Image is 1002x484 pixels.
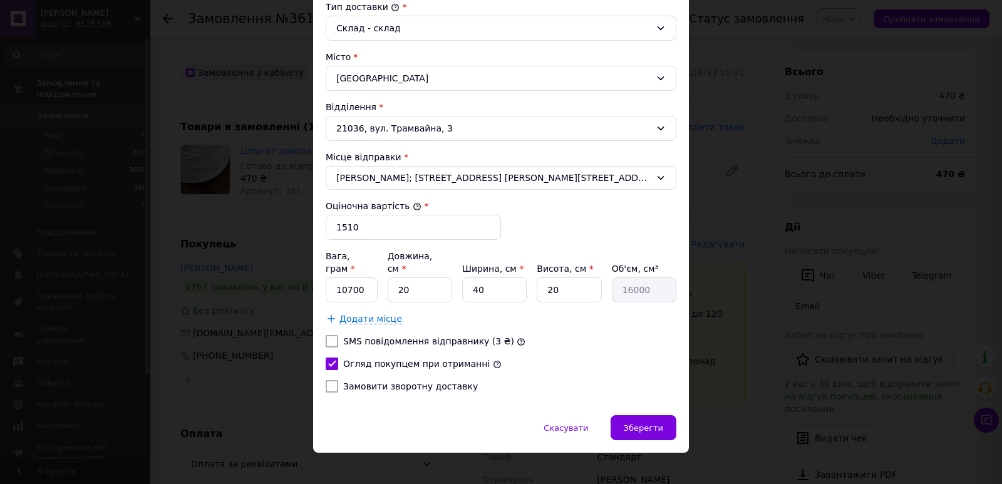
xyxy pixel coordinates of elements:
[343,336,514,346] label: SMS повідомлення відправнику (3 ₴)
[343,381,478,391] label: Замовити зворотну доставку
[326,1,676,13] div: Тип доставки
[339,314,402,324] span: Додати місце
[462,264,524,274] label: Ширина, см
[326,66,676,91] div: [GEOGRAPHIC_DATA]
[326,116,676,141] div: 21036, вул. Трамвайна, 3
[326,51,676,63] div: Місто
[612,262,676,275] div: Об'єм, см³
[544,423,588,433] span: Скасувати
[388,251,433,274] label: Довжина, см
[326,151,676,163] div: Місце відправки
[343,359,490,369] label: Огляд покупцем при отриманні
[336,21,651,35] div: Склад - склад
[326,251,355,274] label: Вага, грам
[326,101,676,113] div: Відділення
[326,201,421,211] label: Оціночна вартість
[336,172,651,184] span: [PERSON_NAME]; [STREET_ADDRESS] [PERSON_NAME][STREET_ADDRESS]
[624,423,663,433] span: Зберегти
[537,264,593,274] label: Висота, см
